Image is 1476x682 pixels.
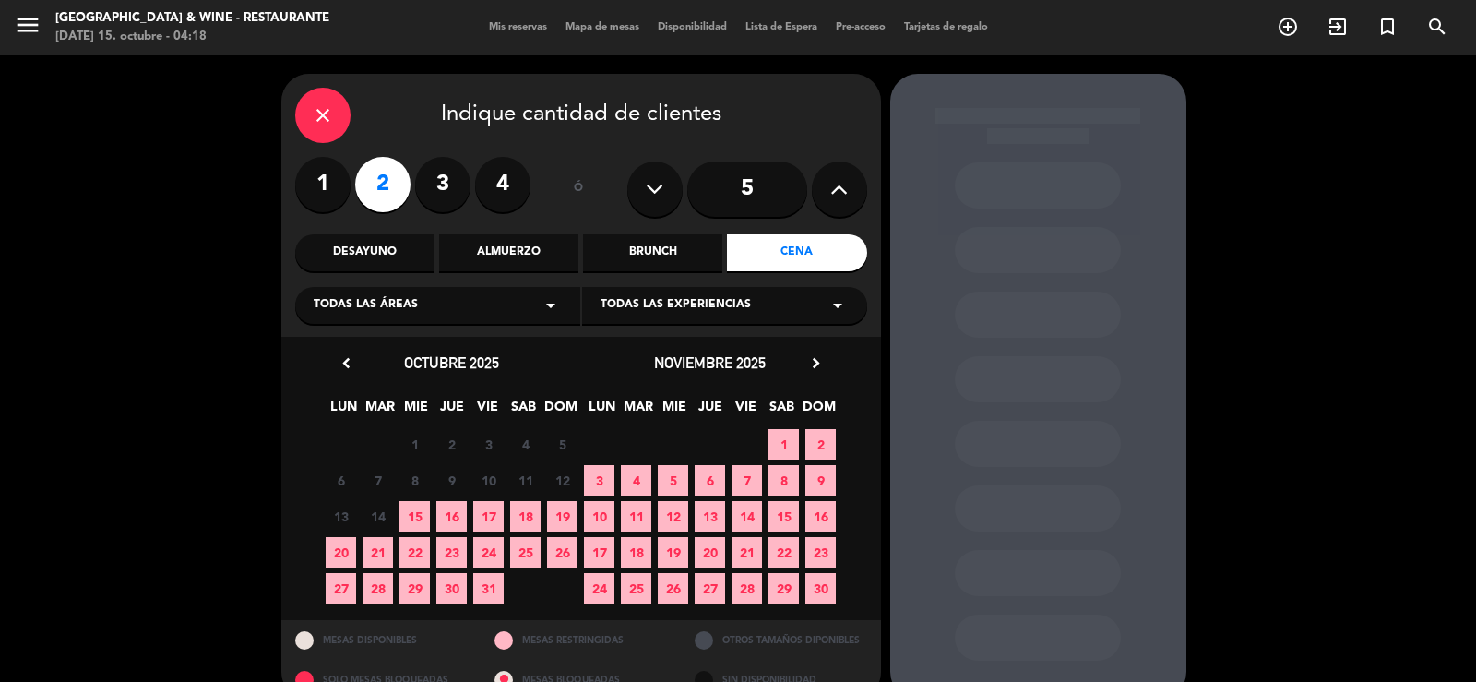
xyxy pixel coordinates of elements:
[584,573,614,604] span: 24
[768,537,799,568] span: 22
[364,396,395,426] span: MAR
[540,294,562,317] i: arrow_drop_down
[1426,16,1448,38] i: search
[768,501,799,532] span: 15
[767,396,797,426] span: SAB
[621,501,651,532] span: 11
[399,429,430,460] span: 1
[732,501,762,532] span: 14
[1277,16,1299,38] i: add_circle_outline
[399,537,430,568] span: 22
[473,429,504,460] span: 3
[768,429,799,460] span: 1
[436,537,467,568] span: 23
[314,296,418,315] span: Todas las áreas
[805,537,836,568] span: 23
[732,573,762,604] span: 28
[895,22,997,32] span: Tarjetas de regalo
[584,501,614,532] span: 10
[547,501,577,532] span: 19
[436,396,467,426] span: JUE
[827,22,895,32] span: Pre-acceso
[363,501,393,532] span: 14
[363,573,393,604] span: 28
[623,396,653,426] span: MAR
[806,353,826,373] i: chevron_right
[803,396,833,426] span: DOM
[695,501,725,532] span: 13
[805,501,836,532] span: 16
[399,501,430,532] span: 15
[805,573,836,604] span: 30
[312,104,334,126] i: close
[14,11,42,45] button: menu
[621,573,651,604] span: 25
[281,620,482,660] div: MESAS DISPONIBLES
[584,465,614,496] span: 3
[473,465,504,496] span: 10
[326,465,356,496] span: 6
[326,537,356,568] span: 20
[436,465,467,496] span: 9
[355,157,411,212] label: 2
[337,353,356,373] i: chevron_left
[415,157,470,212] label: 3
[399,573,430,604] span: 29
[328,396,359,426] span: LUN
[695,396,725,426] span: JUE
[481,620,681,660] div: MESAS RESTRINGIDAS
[587,396,617,426] span: LUN
[695,537,725,568] span: 20
[544,396,575,426] span: DOM
[584,537,614,568] span: 17
[732,465,762,496] span: 7
[436,573,467,604] span: 30
[805,465,836,496] span: 9
[363,465,393,496] span: 7
[295,157,351,212] label: 1
[510,537,541,568] span: 25
[547,537,577,568] span: 26
[1327,16,1349,38] i: exit_to_app
[727,234,866,271] div: Cena
[326,573,356,604] span: 27
[1376,16,1399,38] i: turned_in_not
[473,537,504,568] span: 24
[14,11,42,39] i: menu
[731,396,761,426] span: VIE
[436,501,467,532] span: 16
[549,157,609,221] div: ó
[400,396,431,426] span: MIE
[658,501,688,532] span: 12
[659,396,689,426] span: MIE
[547,465,577,496] span: 12
[326,501,356,532] span: 13
[621,465,651,496] span: 4
[439,234,578,271] div: Almuerzo
[475,157,530,212] label: 4
[436,429,467,460] span: 2
[658,537,688,568] span: 19
[654,353,766,372] span: noviembre 2025
[480,22,556,32] span: Mis reservas
[510,429,541,460] span: 4
[601,296,751,315] span: Todas las experiencias
[649,22,736,32] span: Disponibilidad
[658,465,688,496] span: 5
[768,465,799,496] span: 8
[295,234,434,271] div: Desayuno
[404,353,499,372] span: octubre 2025
[556,22,649,32] span: Mapa de mesas
[732,537,762,568] span: 21
[547,429,577,460] span: 5
[55,9,329,28] div: [GEOGRAPHIC_DATA] & Wine - Restaurante
[695,573,725,604] span: 27
[399,465,430,496] span: 8
[805,429,836,460] span: 2
[583,234,722,271] div: Brunch
[363,537,393,568] span: 21
[295,88,867,143] div: Indique cantidad de clientes
[695,465,725,496] span: 6
[472,396,503,426] span: VIE
[510,465,541,496] span: 11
